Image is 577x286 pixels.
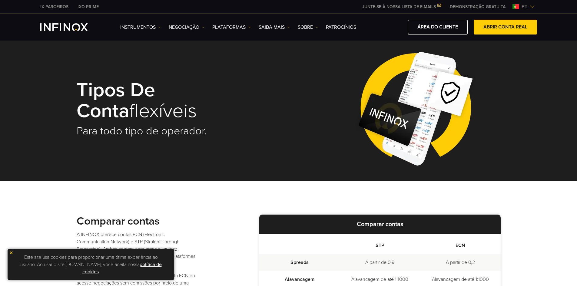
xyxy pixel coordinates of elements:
a: INFINOX [36,4,73,10]
strong: Comparar contas [357,221,403,228]
a: Saiba mais [259,24,290,31]
a: Patrocínios [326,24,356,31]
a: NEGOCIAÇÃO [169,24,205,31]
span: pt [519,3,530,10]
th: ECN [420,234,501,254]
td: Spreads [259,254,340,271]
a: INFINOX [73,4,103,10]
a: ABRIR CONTA REAL [474,20,537,35]
p: A INFINOX oferece contas ECN (Electronic Communication Network) e STP (Straight Through Processin... [77,231,198,267]
a: ÁREA DO CLIENTE [408,20,468,35]
img: yellow close icon [9,251,13,255]
a: INFINOX Logo [40,23,102,31]
a: Instrumentos [120,24,161,31]
strong: Tipos de conta [77,78,155,123]
td: A partir de 0,2 [420,254,501,271]
h1: flexíveis [77,80,280,121]
p: Este site usa cookies para proporcionar uma ótima experiência ao usuário. Ao usar o site [DOMAIN_... [11,252,171,277]
th: STP [340,234,420,254]
a: JUNTE-SE À NOSSA LISTA DE E-MAILS [358,4,445,9]
td: A partir de 0,9 [340,254,420,271]
h2: Para todo tipo de operador. [77,124,280,138]
a: SOBRE [298,24,318,31]
a: INFINOX MENU [445,4,510,10]
strong: Comparar contas [77,215,160,228]
a: PLATAFORMAS [212,24,251,31]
